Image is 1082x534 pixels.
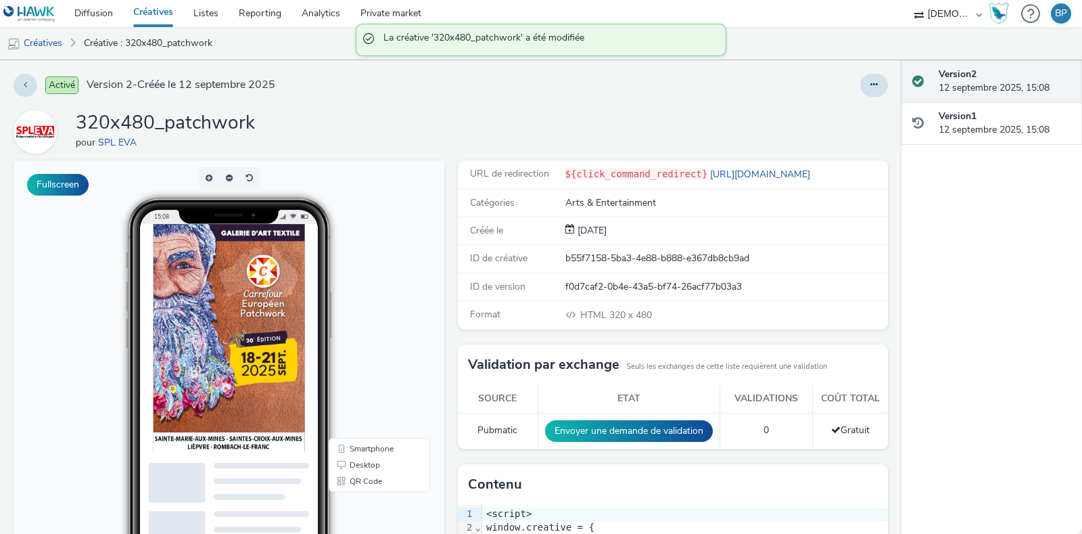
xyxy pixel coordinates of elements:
li: QR Code [318,313,414,329]
span: ID de créative [470,252,527,265]
li: Smartphone [318,280,414,296]
div: 1 [458,508,475,521]
th: Validations [720,385,813,413]
div: 12 septembre 2025, 15:08 [939,68,1071,95]
a: SPL EVA [14,125,62,138]
img: mobile [7,37,20,51]
span: HTML [580,309,609,321]
h3: Contenu [468,474,522,495]
button: Fullscreen [27,174,89,196]
span: [DATE] [575,224,607,237]
th: Source [458,385,538,413]
span: ID de version [470,280,525,293]
code: ${click_command_redirect} [565,169,708,179]
span: 15:08 [141,52,156,60]
div: 12 septembre 2025, 15:08 [939,110,1071,137]
div: Arts & Entertainment [565,196,887,210]
li: Desktop [318,296,414,313]
img: Hawk Academy [989,3,1009,24]
div: BP [1055,3,1067,24]
a: SPL EVA [98,136,142,149]
div: Création 12 septembre 2025, 15:08 [575,224,607,238]
div: <script> [482,508,888,521]
span: Desktop [336,301,367,309]
th: Etat [538,385,720,413]
h1: 320x480_patchwork [76,110,255,136]
span: pour [76,136,98,149]
a: Créative : 320x480_patchwork [77,27,219,60]
span: Fold line [475,522,481,533]
span: Version 2 - Créée le 12 septembre 2025 [87,77,275,93]
button: Envoyer une demande de validation [545,420,713,442]
span: Gratuit [831,424,870,437]
h3: Validation par exchange [468,355,619,375]
span: Smartphone [336,284,380,292]
img: SPL EVA [16,112,55,152]
th: Coût total [813,385,889,413]
small: Seuls les exchanges de cette liste requièrent une validation [626,361,827,372]
div: b55f7158-5ba3-4e88-b888-e367db8cb9ad [565,252,887,265]
span: Créée le [470,224,503,237]
span: QR Code [336,317,369,325]
span: Format [470,308,500,321]
a: [URL][DOMAIN_NAME] [707,168,816,181]
strong: Version 2 [939,68,977,81]
span: Activé [45,76,78,94]
span: Catégories [470,196,515,209]
span: 0 [763,424,769,437]
div: f0d7caf2-0b4e-43a5-bf74-26acf77b03a3 [565,280,887,294]
span: URL de redirection [470,167,549,180]
strong: Version 1 [939,110,977,123]
td: Pubmatic [458,413,538,449]
span: 320 x 480 [579,309,652,321]
a: Hawk Academy [989,3,1014,24]
span: La créative '320x480_patchwork' a été modifiée [383,31,712,49]
img: undefined Logo [3,5,55,22]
